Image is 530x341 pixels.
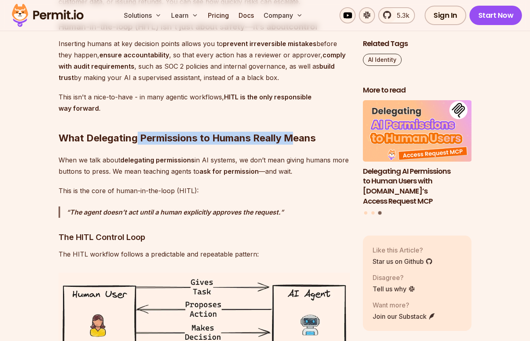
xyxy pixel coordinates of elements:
[260,7,306,23] button: Company
[363,54,402,66] a: AI Identity
[99,51,169,59] strong: ensure accountability
[59,248,350,260] p: The HITL workflow follows a predictable and repeatable pattern:
[199,167,259,175] strong: ask for permission
[121,7,165,23] button: Solutions
[70,208,281,216] strong: The agent doesn’t act until a human explicitly approves the request.
[373,284,415,293] a: Tell us why
[59,154,350,177] p: When we talk about in AI systems, we don’t mean giving humans more buttons to press. We mean teac...
[371,211,375,215] button: Go to slide 2
[392,11,409,20] span: 5.3k
[425,6,466,25] a: Sign In
[363,100,472,162] img: Delegating AI Permissions to Human Users with Permit.io’s Access Request MCP
[59,51,346,70] strong: comply with audit requirements
[59,91,350,114] p: This isn't a nice-to-have - in many agentic workflows, .
[289,22,317,32] strong: control
[373,311,436,321] a: Join our Substack
[378,211,382,215] button: Go to slide 3
[373,300,436,309] p: Want more?
[373,272,415,282] p: Disagree?
[363,85,472,95] h2: More to read
[59,231,350,244] h3: The HITL Control Loop
[373,256,433,266] a: Star us on Github
[120,156,195,164] strong: delegating permissions
[363,100,472,206] li: 3 of 3
[363,100,472,216] div: Posts
[205,7,232,23] a: Pricing
[59,38,350,83] p: Inserting humans at key decision points allows you to before they happen, , so that every action ...
[378,7,415,23] a: 5.3k
[8,2,87,29] img: Permit logo
[59,99,350,145] h2: What Delegating Permissions to Humans Really Means
[59,62,335,82] strong: build trust
[373,245,433,255] p: Like this Article?
[363,39,472,49] h2: Related Tags
[223,40,316,48] strong: prevent irreversible mistakes
[59,93,312,112] strong: HITL is the only responsible way forward
[235,7,257,23] a: Docs
[469,6,522,25] a: Start Now
[363,166,472,206] h3: Delegating AI Permissions to Human Users with [DOMAIN_NAME]’s Access Request MCP
[168,7,201,23] button: Learn
[364,211,367,215] button: Go to slide 1
[59,185,350,196] p: This is the core of human-in-the-loop (HITL):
